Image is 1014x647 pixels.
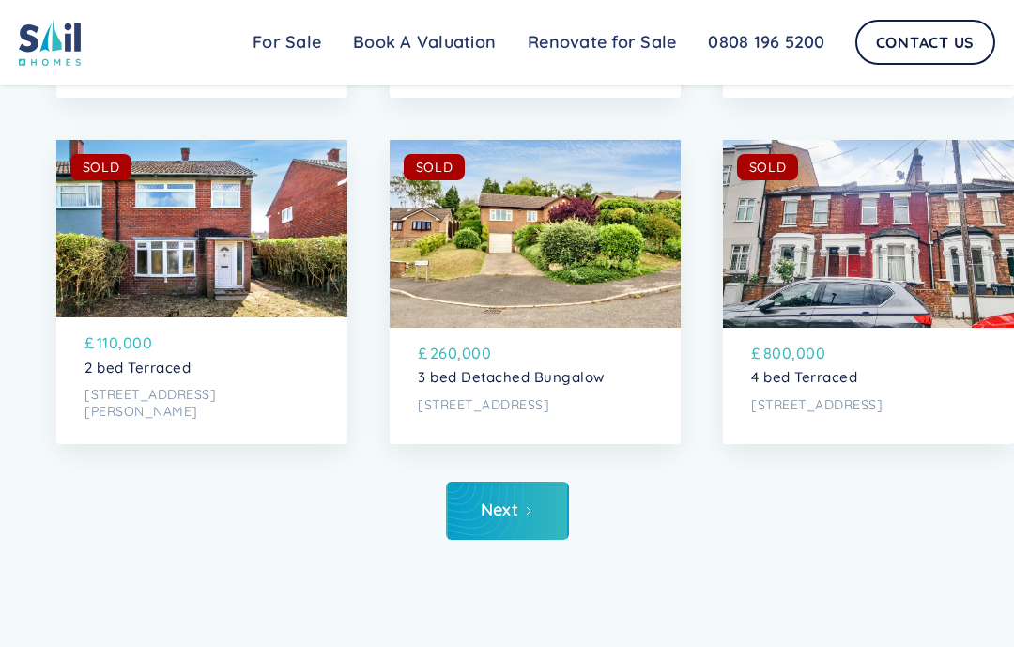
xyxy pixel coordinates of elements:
a: SOLD£260,0003 bed Detached Bungalow[STREET_ADDRESS] [390,140,681,444]
div: List [56,482,958,540]
div: Next [481,501,519,519]
a: Next Page [446,482,569,540]
p: 800,000 [763,342,826,364]
p: 4 bed Terraced [751,369,986,386]
a: Renovate for Sale [512,23,692,61]
p: £ [751,342,761,364]
div: SOLD [83,158,120,177]
a: SOLD£800,0004 bed Terraced[STREET_ADDRESS] [723,140,1014,444]
p: 110,000 [97,331,153,354]
a: Book A Valuation [337,23,512,61]
p: 2 bed Terraced [84,360,319,377]
a: SOLD£110,0002 bed Terraced[STREET_ADDRESS][PERSON_NAME] [56,140,347,444]
p: £ [418,342,428,364]
a: 0808 196 5200 [692,23,840,61]
p: [STREET_ADDRESS] [751,396,986,413]
p: [STREET_ADDRESS][PERSON_NAME] [84,386,319,421]
a: For Sale [237,23,337,61]
div: SOLD [749,158,787,177]
p: £ [84,331,95,354]
a: Contact Us [855,20,996,65]
div: SOLD [416,158,453,177]
img: sail home logo colored [19,19,81,66]
p: 260,000 [430,342,492,364]
p: 3 bed Detached Bungalow [418,369,653,386]
p: [STREET_ADDRESS] [418,396,653,413]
